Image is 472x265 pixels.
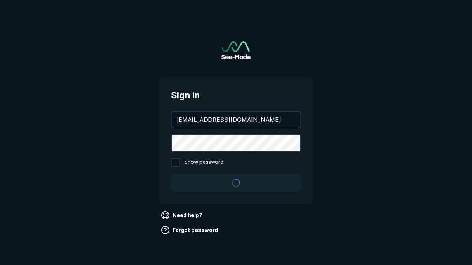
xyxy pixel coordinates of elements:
a: Go to sign in [221,41,251,59]
input: your@email.com [172,112,300,128]
a: Forgot password [159,224,221,236]
span: Sign in [171,89,301,102]
img: See-Mode Logo [221,41,251,59]
span: Show password [184,158,223,167]
a: Need help? [159,209,205,221]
